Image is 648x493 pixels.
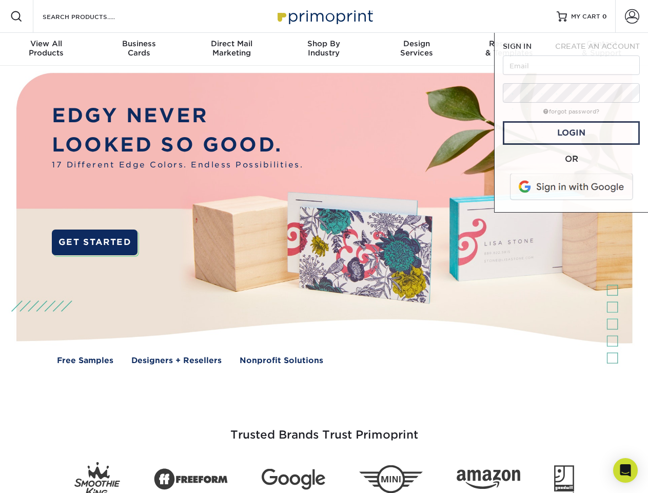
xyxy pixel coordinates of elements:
[131,355,222,367] a: Designers + Resellers
[57,355,113,367] a: Free Samples
[24,404,624,454] h3: Trusted Brands Trust Primoprint
[463,39,555,58] div: & Templates
[503,55,640,75] input: Email
[185,39,278,48] span: Direct Mail
[278,39,370,58] div: Industry
[52,230,138,255] a: GET STARTED
[52,130,303,160] p: LOOKED SO GOOD.
[185,39,278,58] div: Marketing
[613,458,638,483] div: Open Intercom Messenger
[555,42,640,50] span: CREATE AN ACCOUNT
[463,39,555,48] span: Resources
[278,33,370,66] a: Shop ByIndustry
[52,101,303,130] p: EDGY NEVER
[42,10,142,23] input: SEARCH PRODUCTS.....
[273,5,376,27] img: Primoprint
[554,465,574,493] img: Goodwill
[457,470,520,489] img: Amazon
[262,469,325,490] img: Google
[543,108,599,115] a: forgot password?
[278,39,370,48] span: Shop By
[240,355,323,367] a: Nonprofit Solutions
[463,33,555,66] a: Resources& Templates
[602,13,607,20] span: 0
[370,39,463,48] span: Design
[52,159,303,171] span: 17 Different Edge Colors. Endless Possibilities.
[503,153,640,165] div: OR
[185,33,278,66] a: Direct MailMarketing
[571,12,600,21] span: MY CART
[503,42,532,50] span: SIGN IN
[92,39,185,48] span: Business
[92,39,185,58] div: Cards
[370,39,463,58] div: Services
[92,33,185,66] a: BusinessCards
[370,33,463,66] a: DesignServices
[503,121,640,145] a: Login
